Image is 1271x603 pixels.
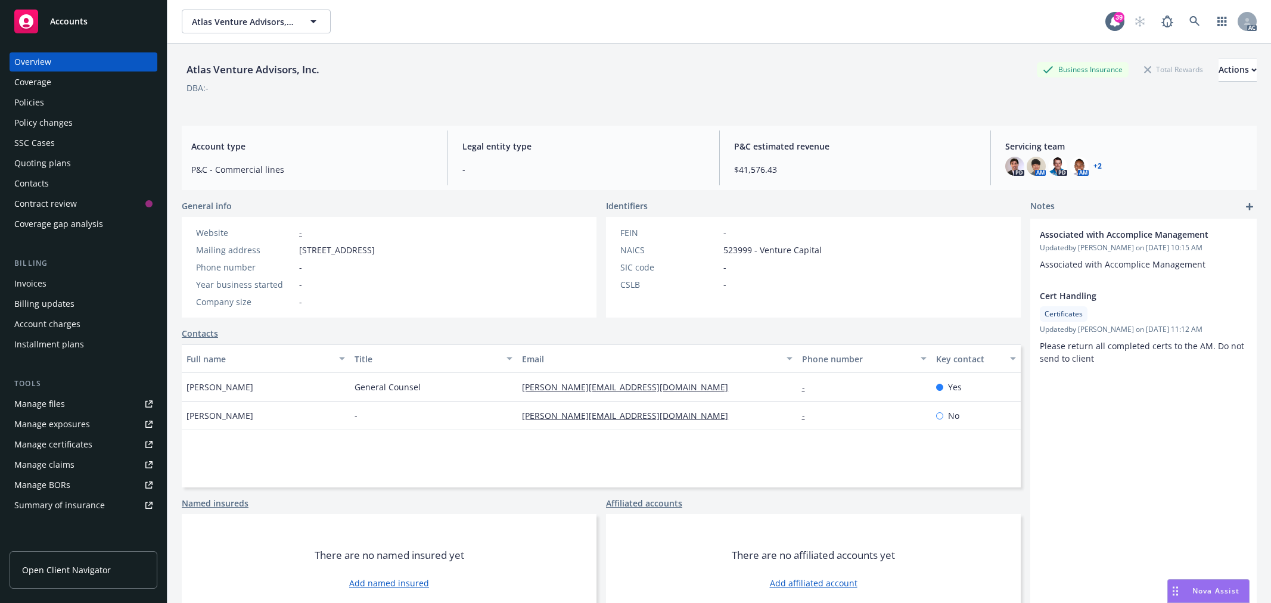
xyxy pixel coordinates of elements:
[936,353,1003,365] div: Key contact
[350,344,518,373] button: Title
[10,539,157,551] div: Analytics hub
[14,52,51,72] div: Overview
[1192,586,1239,596] span: Nova Assist
[196,296,294,308] div: Company size
[14,435,92,454] div: Manage certificates
[1030,219,1257,280] div: Associated with Accomplice ManagementUpdatedby [PERSON_NAME] on [DATE] 10:15 AMAssociated with Ac...
[14,455,74,474] div: Manage claims
[10,335,157,354] a: Installment plans
[723,261,726,273] span: -
[10,194,157,213] a: Contract review
[734,163,976,176] span: $41,576.43
[462,163,704,176] span: -
[1040,324,1247,335] span: Updated by [PERSON_NAME] on [DATE] 11:12 AM
[734,140,976,153] span: P&C estimated revenue
[14,496,105,515] div: Summary of insurance
[315,548,464,562] span: There are no named insured yet
[299,261,302,273] span: -
[182,62,324,77] div: Atlas Venture Advisors, Inc.
[182,10,331,33] button: Atlas Venture Advisors, Inc.
[1219,58,1257,82] button: Actions
[732,548,895,562] span: There are no affiliated accounts yet
[1027,157,1046,176] img: photo
[14,274,46,293] div: Invoices
[14,154,71,173] div: Quoting plans
[1219,58,1257,81] div: Actions
[1114,12,1124,23] div: 39
[723,244,822,256] span: 523999 - Venture Capital
[10,154,157,173] a: Quoting plans
[14,133,55,153] div: SSC Cases
[196,244,294,256] div: Mailing address
[1040,340,1247,364] span: Please return all completed certs to the AM. Do not send to client
[14,93,44,112] div: Policies
[1040,259,1205,270] span: Associated with Accomplice Management
[620,226,719,239] div: FEIN
[299,296,302,308] span: -
[1168,580,1183,602] div: Drag to move
[1093,163,1102,170] a: +2
[10,394,157,414] a: Manage files
[10,133,157,153] a: SSC Cases
[10,435,157,454] a: Manage certificates
[770,577,857,589] a: Add affiliated account
[10,93,157,112] a: Policies
[182,327,218,340] a: Contacts
[50,17,88,26] span: Accounts
[1030,280,1257,374] div: Cert HandlingCertificatesUpdatedby [PERSON_NAME] on [DATE] 11:12 AMPlease return all completed ce...
[14,475,70,495] div: Manage BORs
[14,394,65,414] div: Manage files
[355,381,421,393] span: General Counsel
[10,294,157,313] a: Billing updates
[14,294,74,313] div: Billing updates
[10,73,157,92] a: Coverage
[606,200,648,212] span: Identifiers
[522,381,738,393] a: [PERSON_NAME][EMAIL_ADDRESS][DOMAIN_NAME]
[14,415,90,434] div: Manage exposures
[187,381,253,393] span: [PERSON_NAME]
[1155,10,1179,33] a: Report a Bug
[10,415,157,434] a: Manage exposures
[182,497,248,509] a: Named insureds
[10,52,157,72] a: Overview
[1128,10,1152,33] a: Start snowing
[1183,10,1207,33] a: Search
[10,315,157,334] a: Account charges
[10,174,157,193] a: Contacts
[14,73,51,92] div: Coverage
[187,353,332,365] div: Full name
[191,140,433,153] span: Account type
[187,82,209,94] div: DBA: -
[10,475,157,495] a: Manage BORs
[14,174,49,193] div: Contacts
[802,353,913,365] div: Phone number
[299,227,302,238] a: -
[1005,157,1024,176] img: photo
[10,215,157,234] a: Coverage gap analysis
[797,344,931,373] button: Phone number
[14,335,84,354] div: Installment plans
[299,244,375,256] span: [STREET_ADDRESS]
[10,455,157,474] a: Manage claims
[1242,200,1257,214] a: add
[522,353,779,365] div: Email
[1040,243,1247,253] span: Updated by [PERSON_NAME] on [DATE] 10:15 AM
[522,410,738,421] a: [PERSON_NAME][EMAIL_ADDRESS][DOMAIN_NAME]
[196,226,294,239] div: Website
[14,113,73,132] div: Policy changes
[196,261,294,273] div: Phone number
[1167,579,1250,603] button: Nova Assist
[723,278,726,291] span: -
[802,410,815,421] a: -
[517,344,797,373] button: Email
[299,278,302,291] span: -
[10,113,157,132] a: Policy changes
[462,140,704,153] span: Legal entity type
[620,261,719,273] div: SIC code
[14,194,77,213] div: Contract review
[802,381,815,393] a: -
[10,378,157,390] div: Tools
[723,226,726,239] span: -
[1040,290,1216,302] span: Cert Handling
